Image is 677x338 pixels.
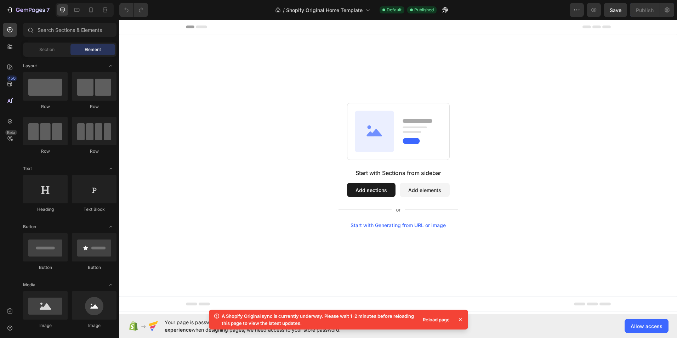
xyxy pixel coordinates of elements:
button: Add elements [280,163,330,177]
span: Layout [23,63,37,69]
span: Section [39,46,55,53]
span: Shopify Original Home Template [286,6,363,14]
div: Row [23,103,68,110]
div: Heading [23,206,68,213]
span: Toggle open [105,221,116,232]
div: Beta [5,130,17,135]
div: Publish [636,6,654,14]
span: Toggle open [105,60,116,72]
input: Search Sections & Elements [23,23,116,37]
div: 450 [7,75,17,81]
span: / [283,6,285,14]
span: Text [23,165,32,172]
button: Add sections [228,163,276,177]
div: Undo/Redo [119,3,148,17]
button: Publish [630,3,660,17]
div: Button [23,264,68,271]
p: A Shopify Original sync is currently underway. Please wait 1-2 minutes before reloading this page... [222,312,416,327]
div: Row [23,148,68,154]
div: Row [72,103,116,110]
div: Image [23,322,68,329]
span: Published [414,7,434,13]
p: 7 [46,6,50,14]
div: Button [72,264,116,271]
span: Toggle open [105,163,116,174]
span: Toggle open [105,279,116,291]
span: Your page is password protected. To when designing pages, we need access to your store password. [165,319,391,333]
button: Save [604,3,627,17]
div: Image [72,322,116,329]
span: Save [610,7,621,13]
span: Button [23,224,36,230]
div: Start with Generating from URL or image [231,203,326,208]
button: Allow access [625,319,669,333]
span: Allow access [631,322,662,330]
div: Text Block [72,206,116,213]
div: Row [72,148,116,154]
div: Reload page [419,315,454,325]
div: Start with Sections from sidebar [236,149,322,157]
button: 7 [3,3,53,17]
span: Media [23,282,35,288]
span: Element [85,46,101,53]
span: Default [387,7,402,13]
iframe: Design area [119,20,677,314]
